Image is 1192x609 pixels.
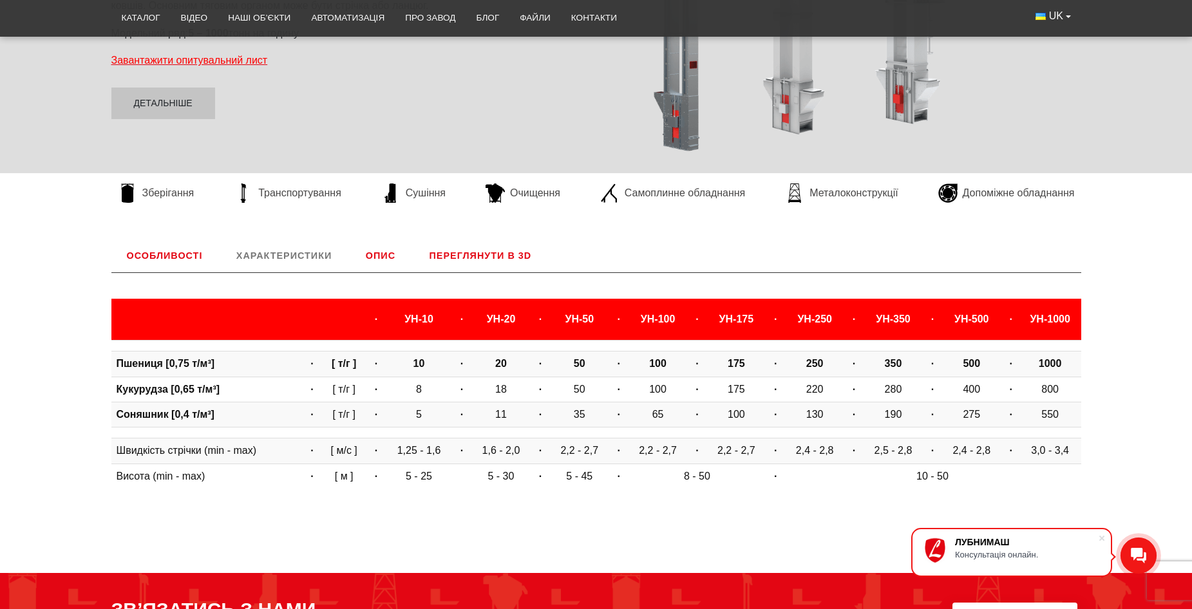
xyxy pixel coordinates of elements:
strong: · [375,409,377,420]
span: Самоплинне обладнання [625,186,745,200]
a: Самоплинне обладнання [594,183,752,203]
td: 800 [1019,377,1081,402]
td: 275 [941,402,1003,427]
strong: · [310,471,313,482]
td: [ м ] [321,464,368,489]
strong: · [539,409,542,420]
td: 65 [627,402,689,427]
a: Завантажити опитувальний лист [111,55,268,66]
strong: · [931,384,934,395]
b: 1000 [1039,358,1062,369]
td: 550 [1019,402,1081,427]
a: Файли [509,4,561,32]
td: 2,4 - 2,8 [941,438,1003,464]
b: УН-500 [954,314,989,324]
strong: · [853,384,855,395]
a: Контакти [561,4,627,32]
strong: · [375,384,377,395]
b: УН-20 [487,314,516,324]
b: УН-1000 [1030,314,1070,324]
td: 2,4 - 2,8 [784,438,846,464]
strong: · [617,384,620,395]
button: UK [1025,4,1081,28]
strong: · [375,358,377,369]
td: 5 - 30 [470,464,532,489]
span: Металоконструкції [809,186,898,200]
strong: · [695,314,698,324]
span: Допоміжне обладнання [963,186,1075,200]
strong: · [695,445,698,456]
a: Очищення [479,183,567,203]
strong: · [617,445,620,456]
td: Швидкість стрічки (min - max) [111,438,304,464]
td: 100 [627,377,689,402]
td: 35 [549,402,610,427]
a: Транспортування [227,183,348,203]
strong: · [931,409,934,420]
span: Транспортування [258,186,341,200]
td: 5 [384,402,453,427]
td: 5 - 45 [549,464,610,489]
td: [ т/г ] [321,402,368,427]
b: УН-350 [876,314,911,324]
a: Сушіння [375,183,452,203]
td: 10 - 50 [784,464,1081,489]
strong: · [460,445,463,456]
strong: · [375,314,377,324]
a: Наші об’єкти [218,4,301,32]
b: 250 [806,358,824,369]
strong: · [460,314,463,324]
td: 2,5 - 2,8 [862,438,924,464]
b: 50 [574,358,585,369]
strong: · [853,358,855,369]
div: Консультація онлайн. [955,550,1098,559]
td: 100 [706,402,768,427]
strong: · [774,445,777,456]
strong: · [931,314,934,324]
td: 190 [862,402,924,427]
strong: · [695,358,698,369]
strong: · [375,471,377,482]
a: Про завод [395,4,466,32]
td: Висота (min - max) [111,464,304,489]
strong: · [539,471,542,482]
b: Соняшник [0,4 т/м³] [117,409,214,420]
strong: · [1009,358,1012,369]
b: УН-10 [404,314,433,324]
strong: · [853,314,855,324]
a: Металоконструкції [779,183,904,203]
strong: · [1009,409,1012,420]
strong: · [460,384,463,395]
b: Пшениця [0,75 т/м³] [117,358,215,369]
b: 10 [413,358,425,369]
strong: · [617,358,620,369]
a: Відео [171,4,218,32]
td: 5 - 25 [384,464,453,489]
td: 1,6 - 2,0 [470,438,532,464]
strong: · [460,409,463,420]
strong: · [1009,384,1012,395]
strong: · [310,445,313,456]
strong: · [853,445,855,456]
b: УН-175 [719,314,754,324]
a: Переглянути в 3D [414,239,547,272]
strong: · [1009,445,1012,456]
img: Українська [1036,13,1046,20]
b: 20 [495,358,507,369]
td: 175 [706,377,768,402]
b: УН-100 [641,314,676,324]
strong: · [931,358,934,369]
a: Автоматизація [301,4,395,32]
strong: · [695,384,698,395]
strong: · [774,314,777,324]
b: 350 [885,358,902,369]
strong: · [774,384,777,395]
strong: · [539,314,542,324]
strong: · [539,445,542,456]
strong: · [853,409,855,420]
strong: · [310,358,313,369]
a: Каталог [111,4,171,32]
strong: · [774,471,777,482]
td: 8 - 50 [627,464,767,489]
